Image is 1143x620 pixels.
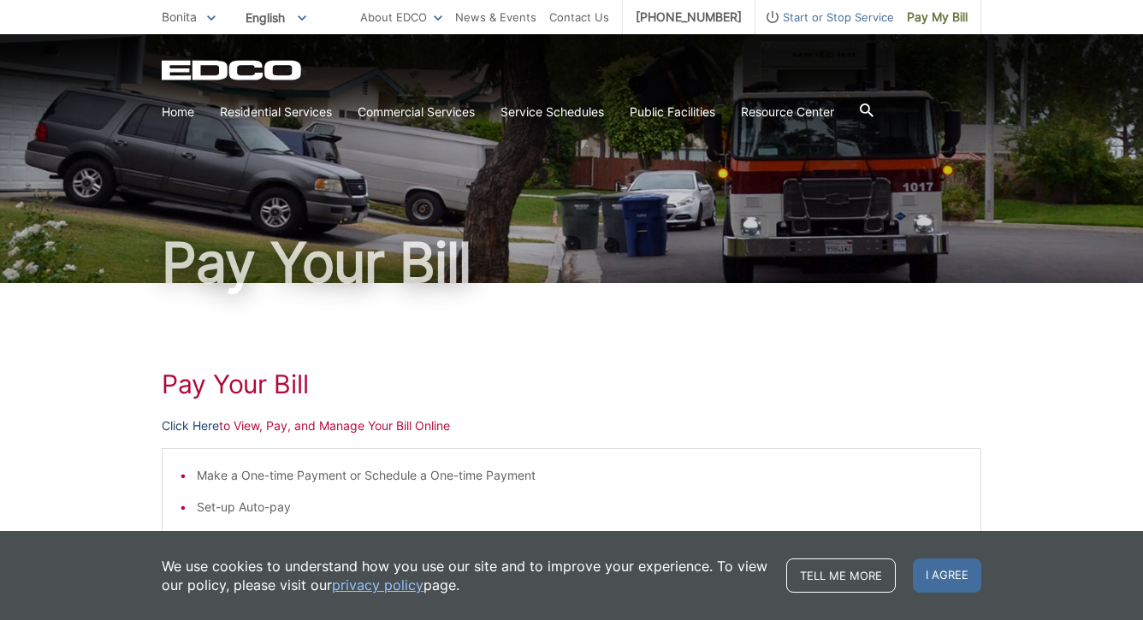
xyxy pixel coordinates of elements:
span: Pay My Bill [907,8,968,27]
a: EDCD logo. Return to the homepage. [162,60,304,80]
p: We use cookies to understand how you use our site and to improve your experience. To view our pol... [162,557,769,594]
a: Resource Center [741,103,834,121]
a: Contact Us [549,8,609,27]
li: Make a One-time Payment or Schedule a One-time Payment [197,466,963,485]
a: News & Events [455,8,536,27]
p: to View, Pay, and Manage Your Bill Online [162,416,981,435]
a: Commercial Services [358,103,475,121]
li: Set-up Auto-pay [197,498,963,517]
span: I agree [913,558,981,593]
a: About EDCO [360,8,442,27]
a: Home [162,103,194,121]
li: Manage Stored Payments [197,529,963,548]
span: English [233,3,319,32]
h1: Pay Your Bill [162,235,981,290]
a: privacy policy [332,576,423,594]
span: Bonita [162,9,197,24]
a: Tell me more [786,558,896,593]
a: Public Facilities [630,103,715,121]
a: Service Schedules [500,103,604,121]
h1: Pay Your Bill [162,369,981,399]
a: Click Here [162,416,219,435]
a: Residential Services [220,103,332,121]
